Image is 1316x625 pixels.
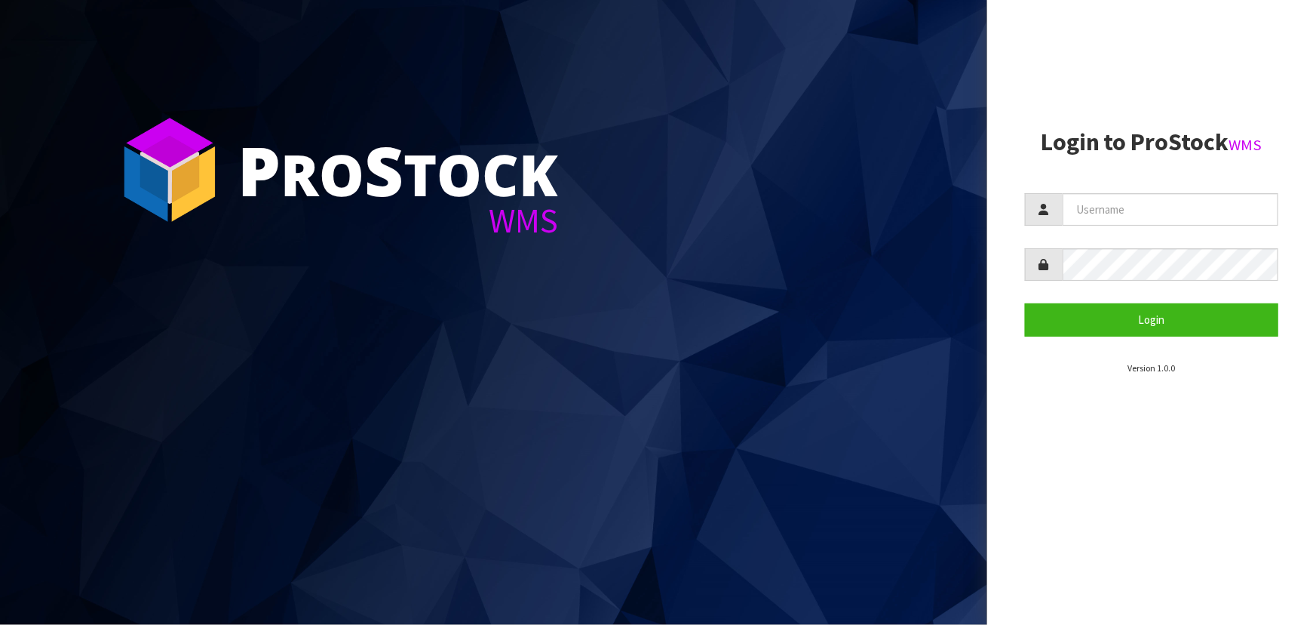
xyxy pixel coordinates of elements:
div: ro tock [238,136,558,204]
button: Login [1025,303,1278,336]
span: P [238,124,281,216]
img: ProStock Cube [113,113,226,226]
div: WMS [238,204,558,238]
h2: Login to ProStock [1025,129,1278,155]
input: Username [1063,193,1278,226]
small: Version 1.0.0 [1127,362,1175,374]
small: WMS [1229,135,1262,155]
span: S [364,124,403,216]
